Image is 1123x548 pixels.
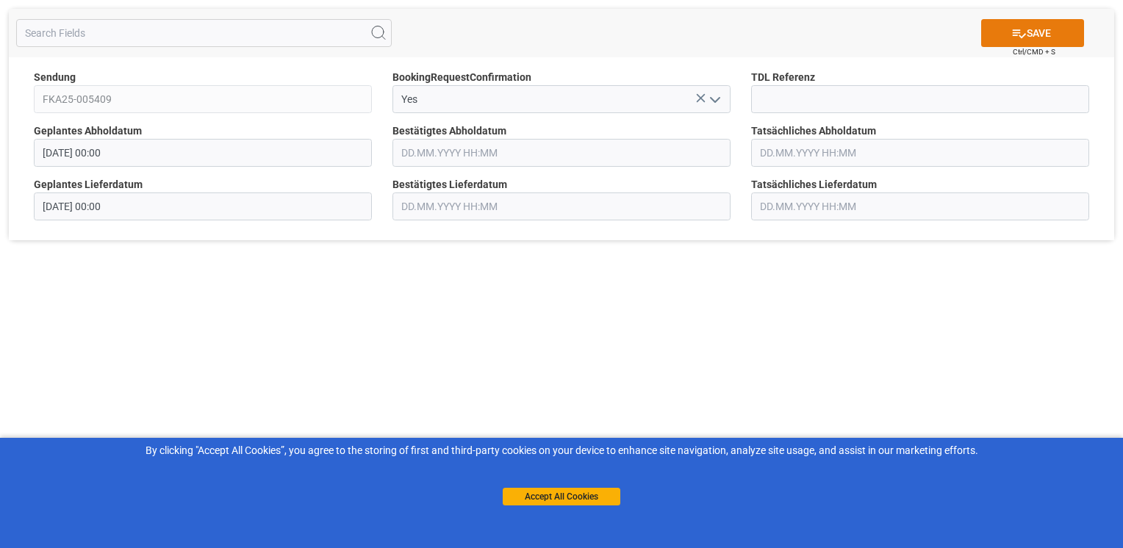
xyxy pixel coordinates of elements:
button: open menu [703,88,725,111]
input: DD.MM.YYYY HH:MM [34,192,372,220]
input: DD.MM.YYYY HH:MM [751,139,1089,167]
input: DD.MM.YYYY HH:MM [34,139,372,167]
span: TDL Referenz [751,70,815,85]
button: Accept All Cookies [503,488,620,505]
span: Sendung [34,70,76,85]
input: DD.MM.YYYY HH:MM [392,139,731,167]
span: Ctrl/CMD + S [1013,46,1055,57]
input: DD.MM.YYYY HH:MM [392,192,731,220]
span: Geplantes Abholdatum [34,123,142,139]
span: BookingRequestConfirmation [392,70,531,85]
button: SAVE [981,19,1084,47]
input: DD.MM.YYYY HH:MM [751,192,1089,220]
span: Geplantes Lieferdatum [34,177,143,192]
span: Bestätigtes Abholdatum [392,123,506,139]
div: By clicking "Accept All Cookies”, you agree to the storing of first and third-party cookies on yo... [10,443,1113,458]
span: Bestätigtes Lieferdatum [392,177,507,192]
input: Search Fields [16,19,392,47]
span: Tatsächliches Lieferdatum [751,177,877,192]
span: Tatsächliches Abholdatum [751,123,876,139]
